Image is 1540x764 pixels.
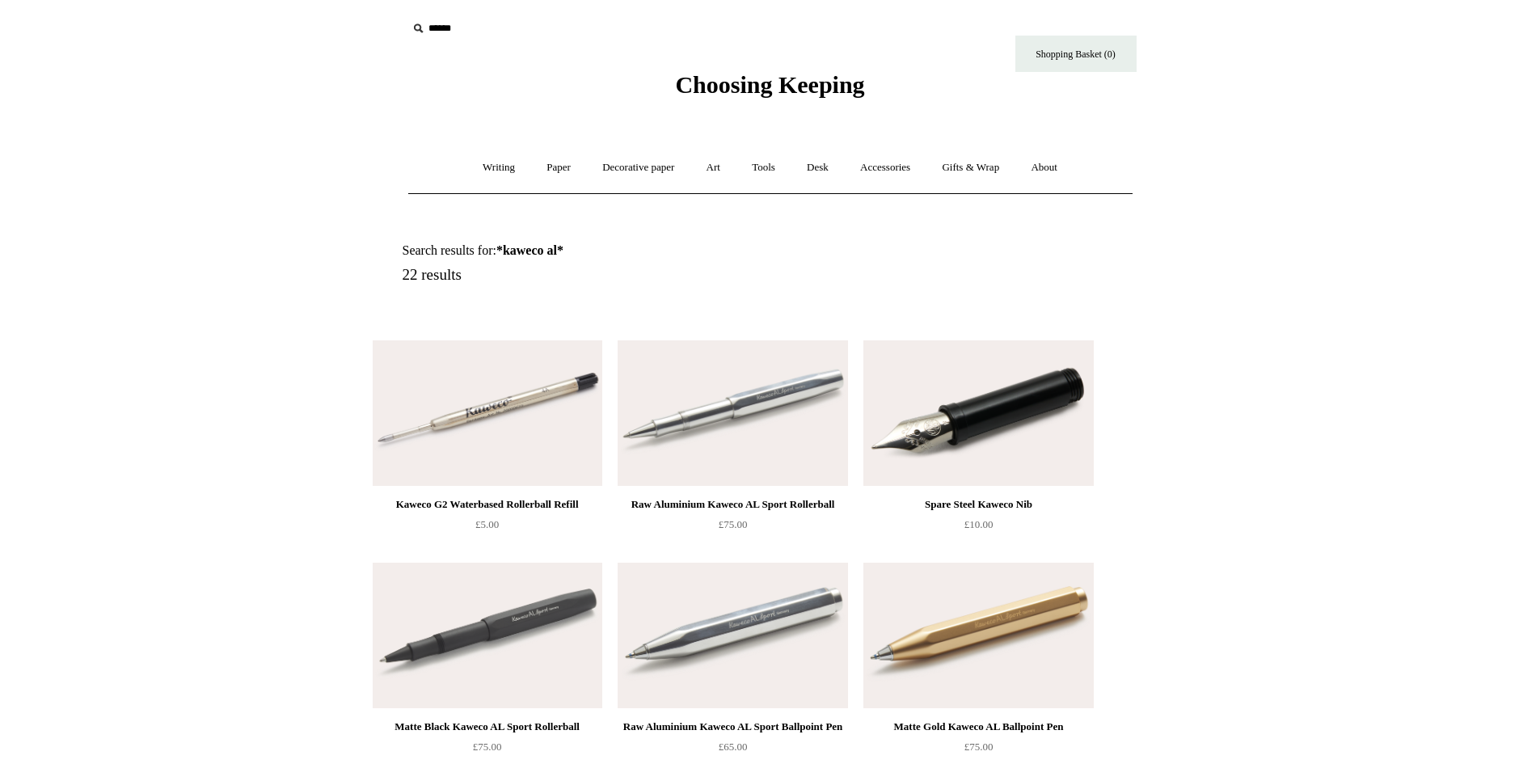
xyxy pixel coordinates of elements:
span: £65.00 [719,741,748,753]
a: Tools [737,146,790,189]
a: Raw Aluminium Kaweco AL Sport Ballpoint Pen Raw Aluminium Kaweco AL Sport Ballpoint Pen [618,563,847,708]
span: £75.00 [719,518,748,530]
strong: *kaweco al* [496,243,563,257]
a: Paper [532,146,585,189]
a: Art [692,146,735,189]
a: Spare Steel Kaweco Nib £10.00 [863,495,1093,561]
a: Accessories [846,146,925,189]
h1: Search results for: [403,243,789,258]
span: £75.00 [473,741,502,753]
a: Raw Aluminium Kaweco AL Sport Rollerball Raw Aluminium Kaweco AL Sport Rollerball [618,340,847,486]
img: Raw Aluminium Kaweco AL Sport Ballpoint Pen [618,563,847,708]
span: £75.00 [964,741,994,753]
img: Raw Aluminium Kaweco AL Sport Rollerball [618,340,847,486]
div: Raw Aluminium Kaweco AL Sport Rollerball [622,495,843,514]
a: Shopping Basket (0) [1015,36,1137,72]
a: About [1016,146,1072,189]
a: Matte Black Kaweco AL Sport Rollerball Matte Black Kaweco AL Sport Rollerball [373,563,602,708]
img: Spare Steel Kaweco Nib [863,340,1093,486]
div: Spare Steel Kaweco Nib [867,495,1089,514]
span: £10.00 [964,518,994,530]
div: Matte Gold Kaweco AL Ballpoint Pen [867,717,1089,737]
a: Kaweco G2 Waterbased Rollerball Refill £5.00 [373,495,602,561]
img: Kaweco G2 Waterbased Rollerball Refill [373,340,602,486]
a: Spare Steel Kaweco Nib Spare Steel Kaweco Nib [863,340,1093,486]
a: Writing [468,146,530,189]
span: Choosing Keeping [675,71,864,98]
img: Matte Gold Kaweco AL Ballpoint Pen [863,563,1093,708]
div: Kaweco G2 Waterbased Rollerball Refill [377,495,598,514]
a: Kaweco G2 Waterbased Rollerball Refill Kaweco G2 Waterbased Rollerball Refill [373,340,602,486]
img: Matte Black Kaweco AL Sport Rollerball [373,563,602,708]
a: Matte Gold Kaweco AL Ballpoint Pen Matte Gold Kaweco AL Ballpoint Pen [863,563,1093,708]
a: Choosing Keeping [675,84,864,95]
a: Desk [792,146,843,189]
div: Matte Black Kaweco AL Sport Rollerball [377,717,598,737]
a: Gifts & Wrap [927,146,1014,189]
a: Decorative paper [588,146,689,189]
span: £5.00 [475,518,499,530]
a: Raw Aluminium Kaweco AL Sport Rollerball £75.00 [618,495,847,561]
h5: 22 results [403,266,789,285]
div: Raw Aluminium Kaweco AL Sport Ballpoint Pen [622,717,843,737]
